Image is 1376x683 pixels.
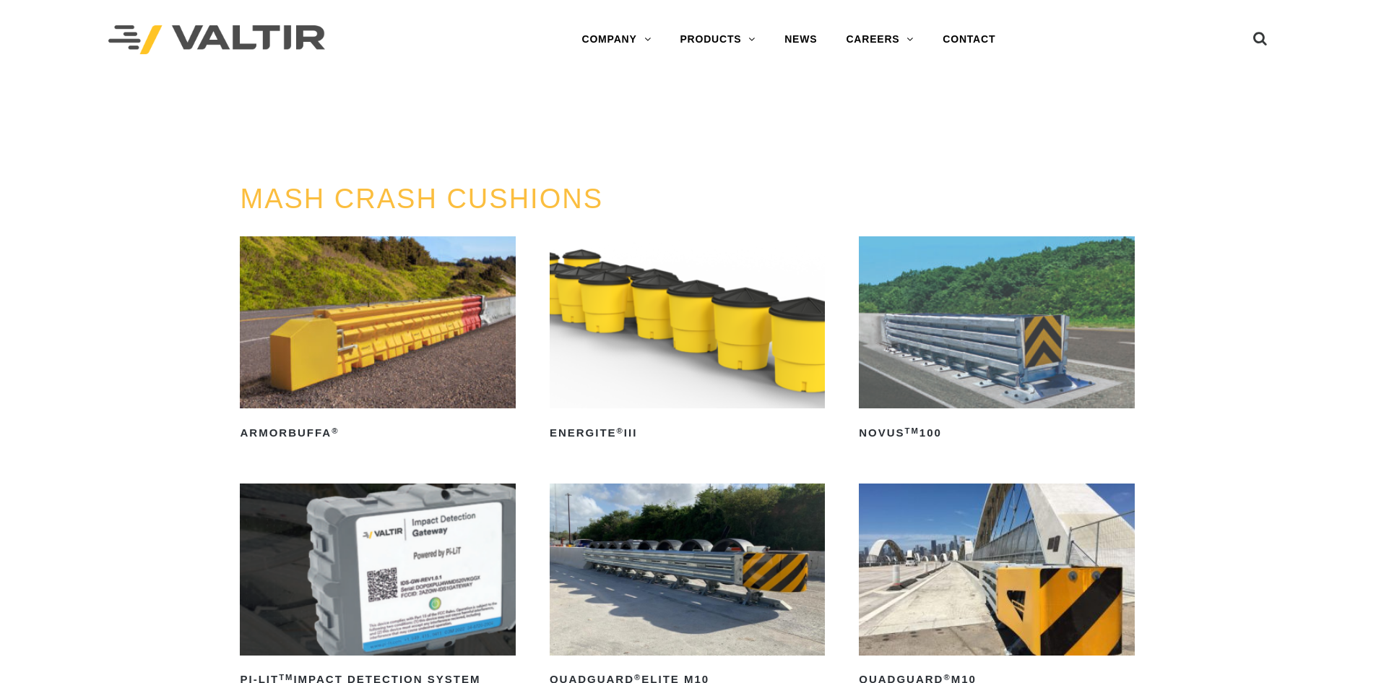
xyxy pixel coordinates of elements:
sup: ® [943,673,951,682]
a: ArmorBuffa® [240,236,515,444]
h2: ENERGITE III [550,421,825,444]
h2: NOVUS 100 [859,421,1134,444]
a: MASH CRASH CUSHIONS [240,184,603,214]
sup: TM [905,426,920,435]
sup: ® [634,673,641,682]
h2: ArmorBuffa [240,421,515,444]
sup: ® [332,426,339,435]
a: CAREERS [831,25,928,54]
a: PRODUCTS [665,25,770,54]
a: NEWS [770,25,831,54]
a: ENERGITE®III [550,236,825,444]
sup: ® [617,426,624,435]
img: Valtir [108,25,325,55]
a: COMPANY [567,25,665,54]
sup: TM [279,673,293,682]
a: CONTACT [928,25,1010,54]
a: NOVUSTM100 [859,236,1134,444]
